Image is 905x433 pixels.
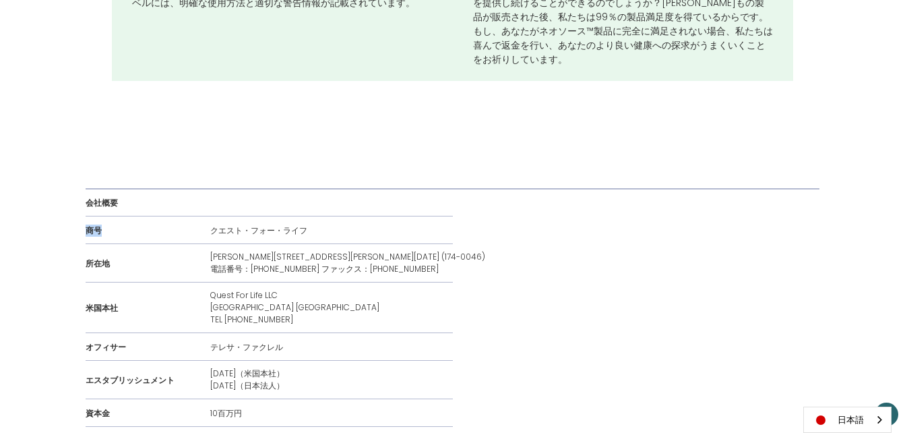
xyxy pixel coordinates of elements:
strong: 商号 [86,225,102,236]
aside: Language selected: 日本語 [803,407,892,433]
strong: 所在地 [86,258,110,269]
p: Quest For Life LLC [GEOGRAPHIC_DATA] [GEOGRAPHIC_DATA] TEL [PHONE_NUMBER] [210,289,379,326]
strong: 米国本社 [86,302,118,314]
p: クエスト・フォー・ライフ [210,225,307,237]
p: [PERSON_NAME][STREET_ADDRESS][PERSON_NAME][DATE] (174-0046) 電話番号：[PHONE_NUMBER] ファックス：[PHONE_NUMBER] [210,251,485,275]
strong: オフィサー [86,341,126,353]
a: 日本語 [804,407,891,432]
p: 会社概要 [86,197,118,209]
p: 10百万円 [210,407,242,420]
div: Language [803,407,892,433]
p: テレサ・ファクレル [210,341,283,353]
strong: エスタブリッシュメント [86,374,175,386]
strong: 資本金 [86,407,110,419]
p: [DATE]（米国本社） [DATE]（日本法人） [210,368,284,392]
